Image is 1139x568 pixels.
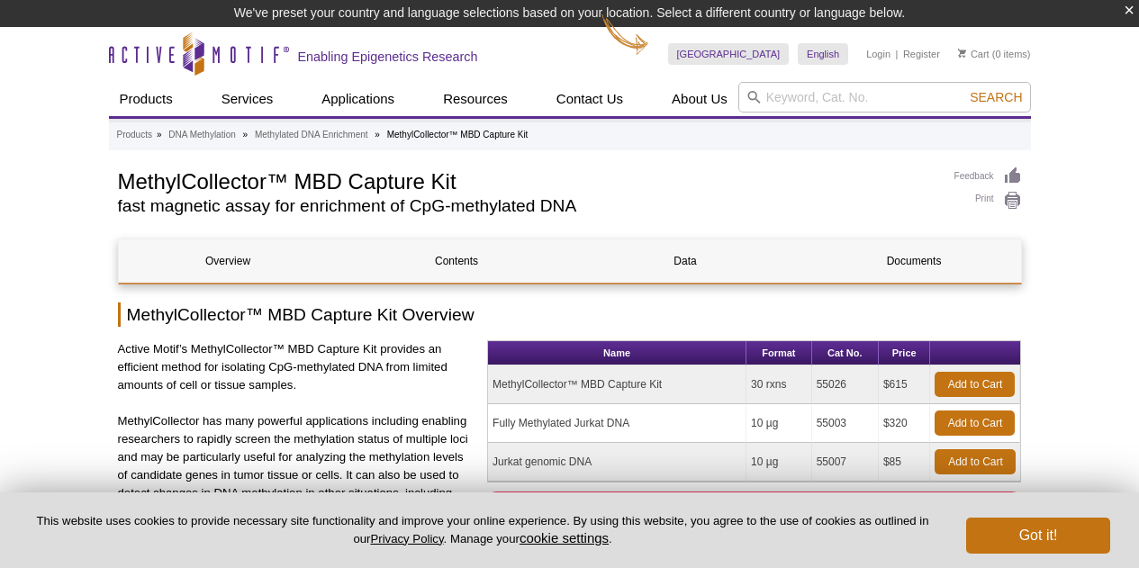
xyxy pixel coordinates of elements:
a: Contact Us [546,82,634,116]
li: MethylCollector™ MBD Capture Kit [387,130,529,140]
td: 55003 [812,404,879,443]
a: English [798,43,848,65]
td: $320 [879,404,931,443]
a: Resources [432,82,519,116]
td: 30 rxns [746,365,812,404]
li: | [896,43,899,65]
h2: Enabling Epigenetics Research [298,49,478,65]
li: (0 items) [958,43,1031,65]
a: Add to Cart [935,410,1015,436]
button: cookie settings [520,530,609,545]
a: Products [109,82,184,116]
a: Contents [348,239,566,283]
a: Add to Cart [935,449,1016,474]
span: Search [970,90,1022,104]
td: MethylCollector™ MBD Capture Kit [488,365,746,404]
th: Price [879,341,931,365]
a: Overview [119,239,338,283]
td: 55026 [812,365,879,404]
td: Jurkat genomic DNA [488,443,746,482]
a: Data [576,239,795,283]
td: 10 µg [746,404,812,443]
li: » [375,130,380,140]
a: Add to Cart [935,372,1015,397]
li: » [157,130,162,140]
td: Fully Methylated Jurkat DNA [488,404,746,443]
img: Your Cart [958,49,966,58]
li: » [243,130,249,140]
p: MethylCollector has many powerful applications including enabling researchers to rapidly screen t... [118,412,475,520]
a: Print [954,191,1022,211]
a: Methylated DNA Enrichment [255,127,368,143]
p: This website uses cookies to provide necessary site functionality and improve your online experie... [29,513,936,547]
button: Got it! [966,518,1110,554]
td: 55007 [812,443,879,482]
a: Cart [958,48,990,60]
p: Active Motif’s MethylCollector™ MBD Capture Kit provides an efficient method for isolating CpG-me... [118,340,475,394]
td: $615 [879,365,931,404]
a: About Us [661,82,738,116]
a: [GEOGRAPHIC_DATA] [668,43,790,65]
h2: MethylCollector™ MBD Capture Kit Overview [118,302,1022,327]
button: Search [964,89,1027,105]
a: Privacy Policy [370,532,443,545]
a: Feedback [954,167,1022,186]
th: Format [746,341,812,365]
th: Name [488,341,746,365]
a: Services [211,82,285,116]
th: Cat No. [812,341,879,365]
a: Register [903,48,940,60]
td: $85 [879,443,931,482]
a: Login [866,48,890,60]
a: Products [117,127,152,143]
input: Keyword, Cat. No. [738,82,1031,113]
a: Documents [805,239,1024,283]
h2: fast magnetic assay for enrichment of CpG-methylated DNA [118,198,936,214]
a: Applications [311,82,405,116]
td: 10 µg [746,443,812,482]
h1: MethylCollector™ MBD Capture Kit [118,167,936,194]
img: Change Here [601,14,649,56]
a: DNA Methylation [168,127,235,143]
